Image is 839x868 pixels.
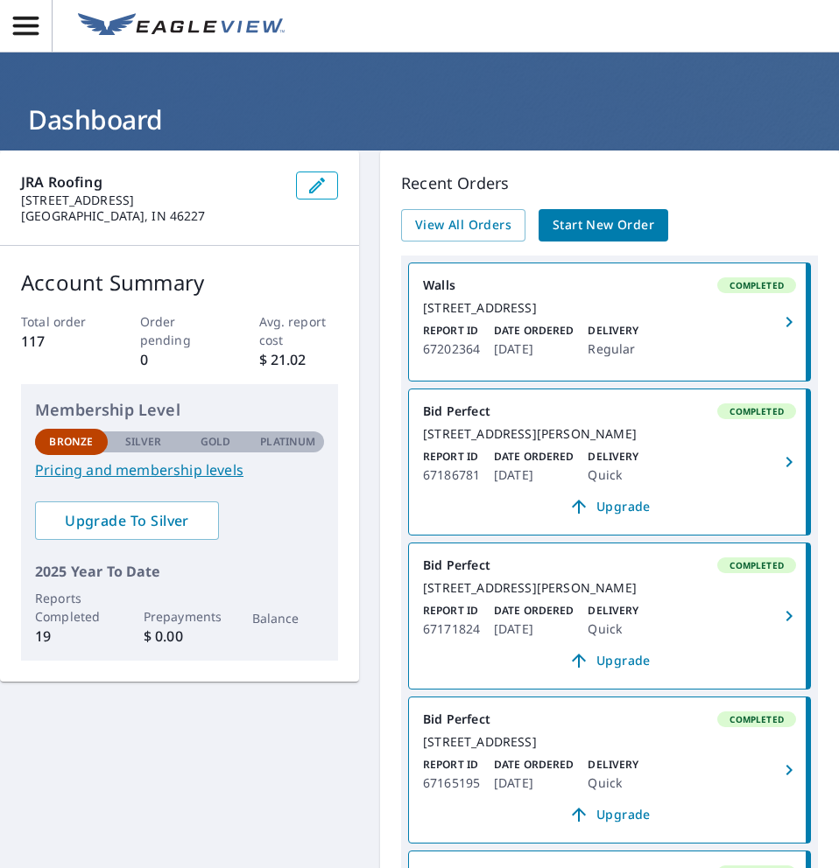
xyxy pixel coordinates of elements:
p: Delivery [588,603,638,619]
a: Bid PerfectCompleted[STREET_ADDRESS][PERSON_NAME]Report ID67186781Date Ordered[DATE]DeliveryQuick... [409,389,810,535]
div: [STREET_ADDRESS] [423,300,796,316]
p: Date Ordered [494,757,574,773]
p: Platinum [260,434,315,450]
a: EV Logo [67,3,295,50]
p: Report ID [423,603,480,619]
p: Silver [125,434,162,450]
p: Reports Completed [35,589,108,626]
p: Avg. report cost [259,312,339,349]
p: Balance [252,609,325,627]
p: Report ID [423,757,480,773]
p: 67202364 [423,339,480,360]
a: Upgrade [423,493,796,521]
a: Bid PerfectCompleted[STREET_ADDRESS]Report ID67165195Date Ordered[DATE]DeliveryQuickUpgrade [409,697,810,843]
p: JRA Roofing [21,171,282,192]
p: $ 21.02 [259,349,339,370]
div: Walls [423,277,796,293]
span: Completed [719,559,794,571]
p: [DATE] [494,619,574,640]
span: Completed [719,405,794,417]
p: Report ID [423,323,480,339]
p: Delivery [588,449,638,465]
p: Membership Level [35,398,324,422]
p: Date Ordered [494,323,574,339]
p: [DATE] [494,773,574,794]
p: 2025 Year To Date [35,561,324,582]
p: 117 [21,331,101,352]
p: [DATE] [494,465,574,486]
p: Gold [201,434,230,450]
p: Order pending [140,312,220,349]
p: Date Ordered [494,449,574,465]
p: [STREET_ADDRESS] [21,192,282,208]
span: Upgrade To Silver [49,511,205,530]
img: EV Logo [78,13,285,39]
p: Regular [588,339,638,360]
div: Bid Perfect [423,711,796,727]
p: Date Ordered [494,603,574,619]
p: 0 [140,349,220,370]
p: Account Summary [21,267,338,298]
p: [GEOGRAPHIC_DATA], IN 46227 [21,208,282,224]
p: $ 0.00 [144,626,216,647]
a: WallsCompleted[STREET_ADDRESS]Report ID67202364Date Ordered[DATE]DeliveryRegular [409,263,810,381]
span: View All Orders [415,214,511,236]
a: Bid PerfectCompleted[STREET_ADDRESS][PERSON_NAME]Report ID67171824Date Ordered[DATE]DeliveryQuick... [409,543,810,689]
a: Pricing and membership levels [35,459,324,480]
p: 67171824 [423,619,480,640]
p: 67165195 [423,773,480,794]
span: Upgrade [434,496,786,517]
a: View All Orders [401,209,525,241]
p: Total order [21,312,101,331]
div: [STREET_ADDRESS][PERSON_NAME] [423,580,796,596]
div: Bid Perfect [423,403,796,419]
span: Upgrade [434,650,786,671]
p: [DATE] [494,339,574,360]
p: Quick [588,773,638,794]
span: Completed [719,713,794,725]
p: Delivery [588,757,638,773]
p: Recent Orders [401,171,818,195]
div: [STREET_ADDRESS][PERSON_NAME] [423,426,796,442]
a: Upgrade [423,647,796,675]
p: 67186781 [423,465,480,486]
div: [STREET_ADDRESS] [423,734,796,750]
span: Completed [719,279,794,291]
p: 19 [35,626,108,647]
p: Report ID [423,449,480,465]
div: Bid Perfect [423,557,796,573]
a: Upgrade To Silver [35,501,219,540]
span: Upgrade [434,804,786,825]
p: Delivery [588,323,638,339]
span: Start New Order [553,214,654,236]
a: Upgrade [423,801,796,829]
a: Start New Order [539,209,668,241]
p: Quick [588,465,638,486]
p: Quick [588,619,638,640]
p: Bronze [49,434,93,450]
h1: Dashboard [21,101,818,137]
p: Prepayments [144,607,216,626]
